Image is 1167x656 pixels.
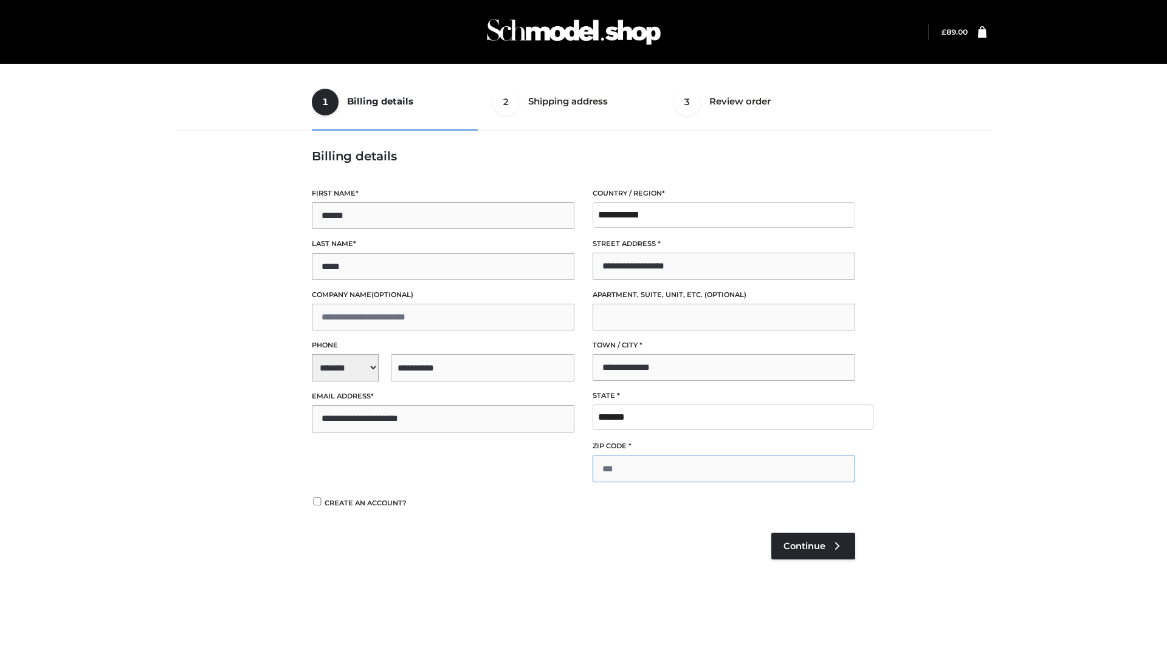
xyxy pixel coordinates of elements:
label: Email address [312,391,574,402]
label: First name [312,188,574,199]
a: £89.00 [942,27,968,36]
label: Street address [593,238,855,250]
label: ZIP Code [593,440,855,452]
a: Continue [771,533,855,559]
h3: Billing details [312,149,855,163]
span: (optional) [704,290,746,299]
img: Schmodel Admin 964 [483,8,665,56]
span: £ [942,27,946,36]
span: Continue [783,541,825,552]
label: Last name [312,238,574,250]
label: Town / City [593,340,855,351]
label: Apartment, suite, unit, etc. [593,289,855,301]
span: Create an account? [325,499,407,507]
label: State [593,390,855,401]
span: (optional) [371,290,413,299]
label: Company name [312,289,574,301]
label: Country / Region [593,188,855,199]
label: Phone [312,340,574,351]
input: Create an account? [312,497,323,505]
bdi: 89.00 [942,27,968,36]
